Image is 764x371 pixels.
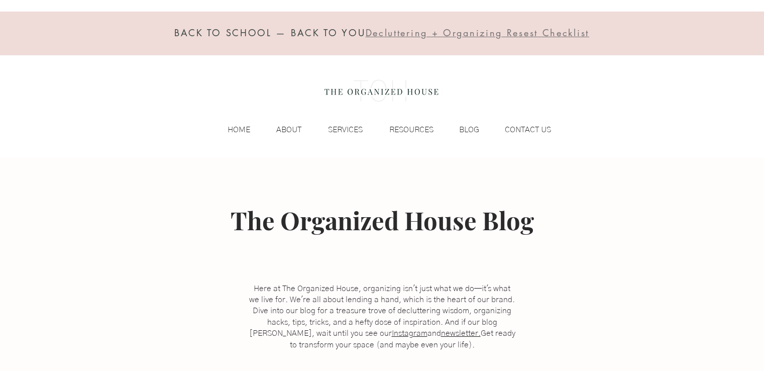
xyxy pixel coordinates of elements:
img: the organized house [320,71,443,111]
a: newsletter. [441,329,481,337]
a: HOME [207,122,255,137]
p: ABOUT [271,122,306,137]
span: BACK TO SCHOOL — BACK TO YOU [174,27,366,39]
p: HOME [223,122,255,137]
span: Decluttering + Organizing Resest Checklist [366,27,589,39]
p: CONTACT US [500,122,556,137]
p: SERVICES [323,122,368,137]
nav: Site [207,122,556,137]
p: BLOG [454,122,484,137]
a: CONTACT US [484,122,556,137]
a: Instagram [392,329,427,337]
span: Here at The Organized House, organizing isn't just what we do—it's what we live for. We're all ab... [249,285,515,349]
p: RESOURCES [384,122,439,137]
a: SERVICES [306,122,368,137]
a: BLOG [439,122,484,137]
a: ABOUT [255,122,306,137]
span: The Organized House Blog [231,204,534,236]
a: Decluttering + Organizing Resest Checklist [366,29,589,38]
a: RESOURCES [368,122,439,137]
